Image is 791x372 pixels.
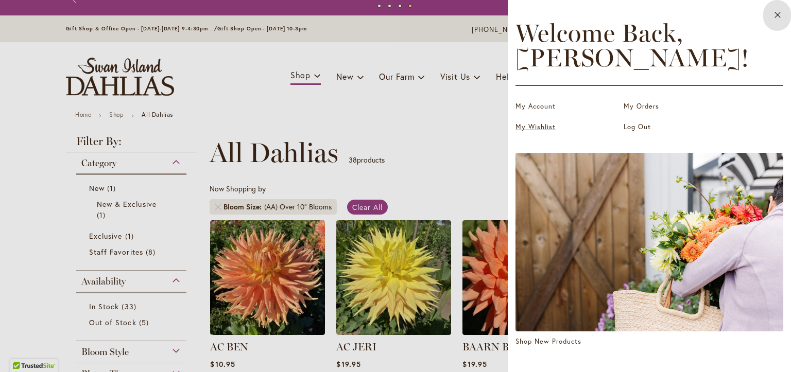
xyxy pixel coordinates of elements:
[515,336,581,347] span: Shop New Products
[515,153,783,347] a: Shop New Products
[515,43,741,73] span: [PERSON_NAME]
[515,21,783,70] h2: Welcome Back, !
[624,101,727,112] a: My Orders
[515,122,618,132] a: My Wishlist
[515,101,618,112] a: My Account
[624,122,727,132] a: Log Out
